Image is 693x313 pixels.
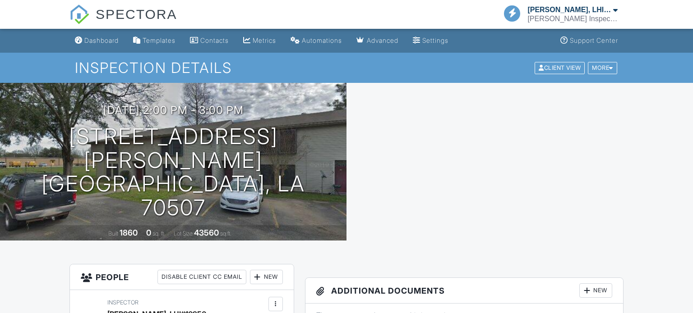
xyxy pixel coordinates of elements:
h3: People [70,264,294,290]
span: sq. ft. [152,230,165,237]
a: Templates [129,32,179,49]
div: Contacts [200,36,229,44]
div: More [588,62,617,74]
div: Metrics [253,36,276,44]
span: SPECTORA [96,5,177,23]
div: 1860 [120,228,138,237]
span: sq.ft. [220,230,231,237]
h1: Inspection Details [75,60,618,76]
a: Advanced [353,32,402,49]
span: Inspector [107,299,139,306]
div: Support Center [570,36,618,44]
div: Automations [302,36,342,44]
div: Dashboard [84,36,119,44]
a: Client View [534,64,587,71]
a: Automations (Basic) [287,32,346,49]
a: Metrics [240,32,280,49]
span: Lot Size [174,230,193,237]
h3: [DATE] 2:00 pm - 3:00 pm [103,104,244,116]
div: Disable Client CC Email [157,270,246,284]
div: 0 [146,228,151,237]
div: Templates [143,36,176,44]
span: Built [108,230,118,237]
h3: Additional Documents [305,278,624,304]
div: Advanced [367,36,398,44]
a: Support Center [557,32,622,49]
div: New [250,270,283,284]
a: Settings [409,32,452,49]
a: SPECTORA [69,14,177,30]
div: 43560 [194,228,219,237]
a: Contacts [186,32,232,49]
div: Settings [422,36,448,44]
div: New [579,283,612,298]
h1: [STREET_ADDRESS][PERSON_NAME] [GEOGRAPHIC_DATA], LA 70507 [14,125,332,220]
div: [PERSON_NAME], LHI#10950 [527,5,611,14]
div: Bernard's Inspection Services [527,14,618,23]
img: The Best Home Inspection Software - Spectora [69,5,89,24]
a: Dashboard [71,32,122,49]
div: Client View [535,62,585,74]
